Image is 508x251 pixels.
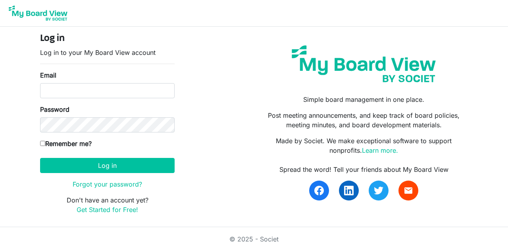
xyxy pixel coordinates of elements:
label: Remember me? [40,139,92,148]
p: Log in to your My Board View account [40,48,175,57]
img: facebook.svg [314,186,324,195]
img: linkedin.svg [344,186,354,195]
span: email [404,186,413,195]
input: Remember me? [40,141,45,146]
img: twitter.svg [374,186,383,195]
p: Simple board management in one place. [260,95,468,104]
p: Post meeting announcements, and keep track of board policies, meeting minutes, and board developm... [260,111,468,130]
button: Log in [40,158,175,173]
h4: Log in [40,33,175,45]
a: Learn more. [362,146,398,154]
a: email [398,181,418,200]
a: Get Started for Free! [77,206,138,214]
a: © 2025 - Societ [229,235,279,243]
div: Spread the word! Tell your friends about My Board View [260,165,468,174]
a: Forgot your password? [73,180,142,188]
label: Email [40,70,56,80]
img: My Board View Logo [6,3,70,23]
p: Made by Societ. We make exceptional software to support nonprofits. [260,136,468,155]
label: Password [40,105,69,114]
img: my-board-view-societ.svg [286,39,442,88]
p: Don't have an account yet? [40,195,175,214]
